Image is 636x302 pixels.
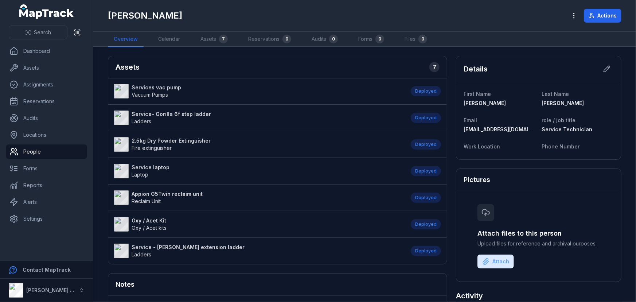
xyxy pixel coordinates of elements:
[6,212,87,226] a: Settings
[132,217,167,224] strong: Oxy / Acet Kit
[116,62,140,72] h2: Assets
[23,267,71,273] strong: Contact MapTrack
[411,219,441,229] div: Deployed
[132,225,167,231] span: Oxy / Acet kits
[116,279,134,290] h3: Notes
[132,198,161,204] span: Reclaim Unit
[114,190,403,205] a: Appion G5Twin reclaim unitReclaim Unit
[464,100,506,106] span: [PERSON_NAME]
[464,91,491,97] span: First Name
[6,195,87,209] a: Alerts
[399,32,433,47] a: Files0
[108,10,182,22] h1: [PERSON_NAME]
[114,84,403,98] a: Services vac pumpVacuum Pumps
[108,32,144,47] a: Overview
[375,35,384,43] div: 0
[542,143,580,150] span: Phone Number
[242,32,297,47] a: Reservations0
[114,137,403,152] a: 2.5kg Dry Powder ExtinguisherFire extinguisher
[542,91,569,97] span: Last Name
[132,111,211,118] strong: Service- Gorilla 6f step ladder
[6,111,87,125] a: Audits
[464,143,500,150] span: Work Location
[306,32,344,47] a: Audits0
[456,291,483,301] h2: Activity
[542,100,584,106] span: [PERSON_NAME]
[219,35,228,43] div: 7
[542,126,592,132] span: Service Technician
[114,164,403,178] a: Service laptopLaptop
[114,111,403,125] a: Service- Gorilla 6f step ladderLadders
[329,35,338,43] div: 0
[6,144,87,159] a: People
[411,139,441,150] div: Deployed
[6,178,87,193] a: Reports
[9,26,67,39] button: Search
[132,251,151,258] span: Ladders
[464,175,490,185] h3: Pictures
[195,32,234,47] a: Assets7
[152,32,186,47] a: Calendar
[418,35,427,43] div: 0
[411,193,441,203] div: Deployed
[114,244,403,258] a: Service - [PERSON_NAME] extension ladderLadders
[6,44,87,58] a: Dashboard
[411,166,441,176] div: Deployed
[464,64,488,74] h2: Details
[19,4,74,19] a: MapTrack
[282,35,291,43] div: 0
[411,86,441,96] div: Deployed
[464,117,477,123] span: Email
[132,84,181,91] strong: Services vac pump
[132,92,168,98] span: Vacuum Pumps
[477,228,600,239] h3: Attach files to this person
[411,113,441,123] div: Deployed
[6,94,87,109] a: Reservations
[26,287,77,293] strong: [PERSON_NAME] Air
[132,190,203,198] strong: Appion G5Twin reclaim unit
[132,137,211,144] strong: 2.5kg Dry Powder Extinguisher
[6,77,87,92] a: Assignments
[132,171,148,178] span: Laptop
[6,61,87,75] a: Assets
[34,29,51,36] span: Search
[542,117,575,123] span: role / job title
[132,118,151,124] span: Ladders
[132,244,245,251] strong: Service - [PERSON_NAME] extension ladder
[132,164,169,171] strong: Service laptop
[477,255,514,268] button: Attach
[352,32,390,47] a: Forms0
[411,246,441,256] div: Deployed
[132,145,172,151] span: Fire extinguisher
[477,240,600,247] span: Upload files for reference and archival purposes.
[6,128,87,142] a: Locations
[6,161,87,176] a: Forms
[114,217,403,232] a: Oxy / Acet KitOxy / Acet kits
[429,62,440,72] div: 7
[464,126,551,132] span: [EMAIL_ADDRESS][DOMAIN_NAME]
[584,9,621,23] button: Actions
